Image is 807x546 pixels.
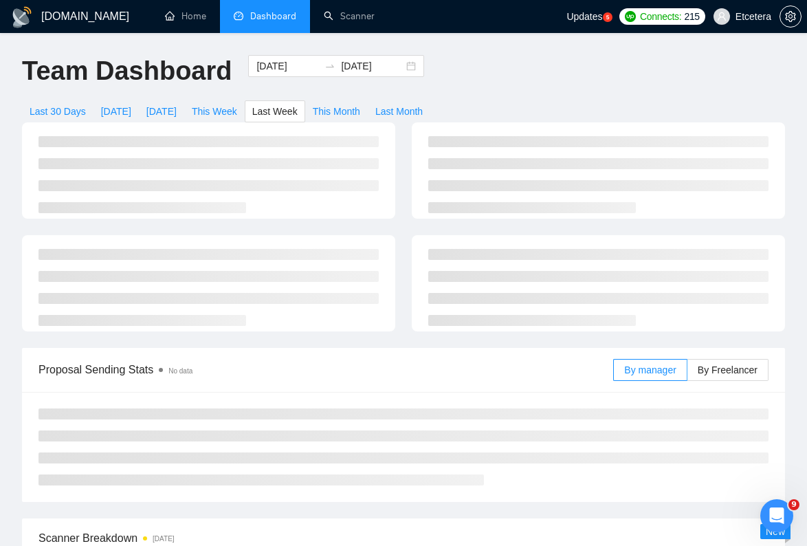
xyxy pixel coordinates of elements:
button: [DATE] [139,100,184,122]
button: This Week [184,100,245,122]
span: Tickets [121,454,155,463]
a: homeHome [165,10,206,22]
span: Search for help [28,360,111,374]
span: [DATE] [101,104,131,119]
span: Messages [59,454,107,463]
iframe: Intercom live chat [760,499,793,532]
span: Home [12,454,43,463]
span: This Month [313,104,360,119]
span: Updates [566,11,602,22]
div: Profile image for OksanaОцініть бесідуOksana•[DATE] [14,229,261,280]
img: logo [11,6,33,28]
span: [DATE] [146,104,177,119]
img: Profile image for Oksana [28,241,56,268]
span: This Week [192,104,237,119]
img: Profile image for Dima [216,22,243,50]
span: 215 [684,9,699,24]
button: [DATE] [93,100,139,122]
span: 9 [788,499,799,510]
span: Оцініть бесіду [61,241,133,252]
span: setting [780,11,801,22]
button: This Month [305,100,368,122]
div: ✅ How To: Connect your agency to [DOMAIN_NAME] [20,386,255,426]
span: Last Week [252,104,298,119]
button: Messages [55,419,110,474]
button: Tickets [110,419,165,474]
span: Last Month [375,104,423,119]
div: Oksana [61,254,97,269]
span: to [324,61,335,72]
span: New [766,526,785,537]
img: logo [27,26,49,48]
h1: Team Dashboard [22,55,232,87]
span: By Freelancer [698,364,758,375]
span: Tasks [234,454,261,463]
input: Start date [256,58,319,74]
p: How can we help? [27,168,247,191]
button: Last 30 Days [22,100,93,122]
span: Connects: [640,9,681,24]
div: • [DATE] [100,254,138,269]
p: Hi [PERSON_NAME][EMAIL_ADDRESS][DOMAIN_NAME] 👋 [27,98,247,168]
button: setting [780,6,802,28]
img: upwork-logo.png [625,11,636,22]
button: Last Month [368,100,430,122]
span: Help [181,454,203,463]
button: Help [165,419,220,474]
span: Dashboard [250,10,296,22]
span: user [717,12,727,21]
span: Proposal Sending Stats [38,361,613,378]
a: 5 [603,12,612,22]
input: End date [341,58,403,74]
span: By manager [624,364,676,375]
div: We typically reply in under a minute [28,314,230,328]
div: Recent message [28,220,247,234]
span: dashboard [234,11,243,21]
span: swap-right [324,61,335,72]
img: Profile image for Mariia [190,22,217,50]
button: Tasks [220,419,275,474]
time: [DATE] [153,535,174,543]
span: No data [168,367,192,375]
div: Send us a message [28,299,230,314]
text: 5 [606,14,609,21]
a: searchScanner [324,10,375,22]
img: Profile image for Viktor [164,22,191,50]
div: ✅ How To: Connect your agency to [DOMAIN_NAME] [28,391,230,420]
div: Send us a messageWe typically reply in under a minute [14,287,261,340]
button: Search for help [20,353,255,380]
div: Recent messageProfile image for OksanaОцініть бесідуOksana•[DATE] [14,208,261,281]
a: setting [780,11,802,22]
span: Last 30 Days [30,104,86,119]
button: Last Week [245,100,305,122]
